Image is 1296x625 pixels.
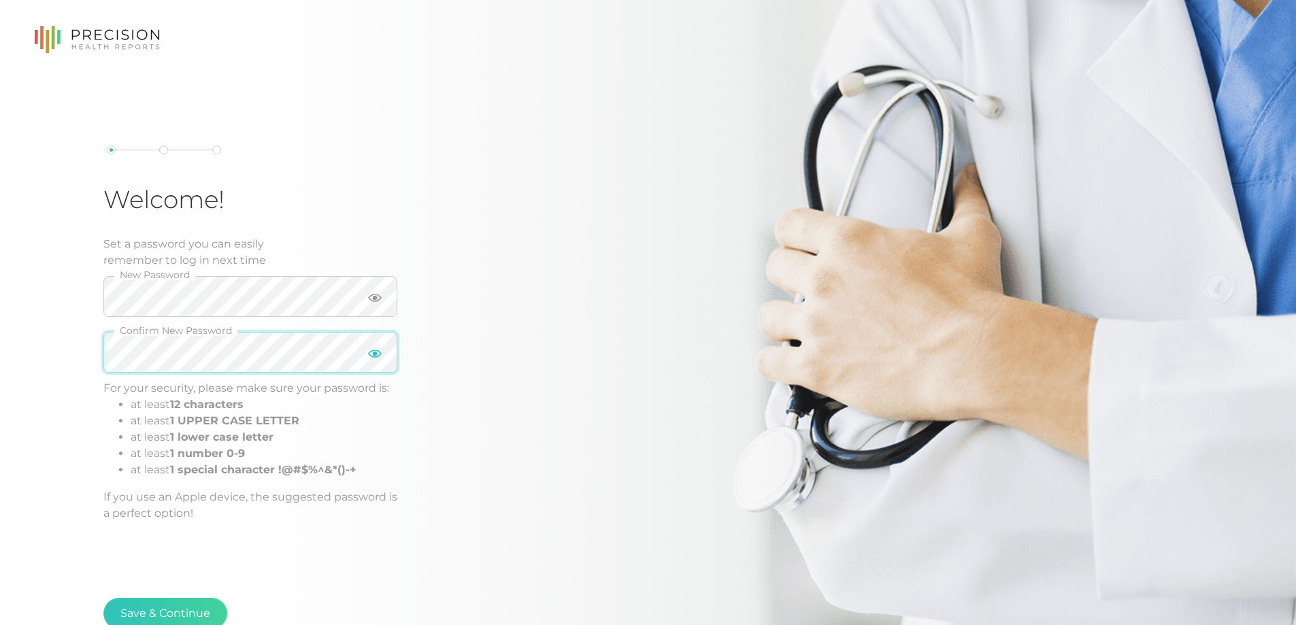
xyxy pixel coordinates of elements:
[131,413,397,429] li: at least
[131,429,397,445] li: at least
[103,380,397,522] div: For your security, please make sure your password is: If you use an Apple device, the suggested p...
[131,396,397,413] li: at least
[170,463,356,476] b: 1 special character !@#$%^&*()-+
[131,462,397,478] li: at least
[103,184,397,214] h1: Welcome!
[170,447,245,460] b: 1 number 0-9
[170,414,299,427] b: 1 UPPER CASE LETTER
[131,445,397,462] li: at least
[170,430,273,443] b: 1 lower case letter
[170,398,244,411] b: 12 characters
[103,236,397,269] div: Set a password you can easily remember to log in next time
